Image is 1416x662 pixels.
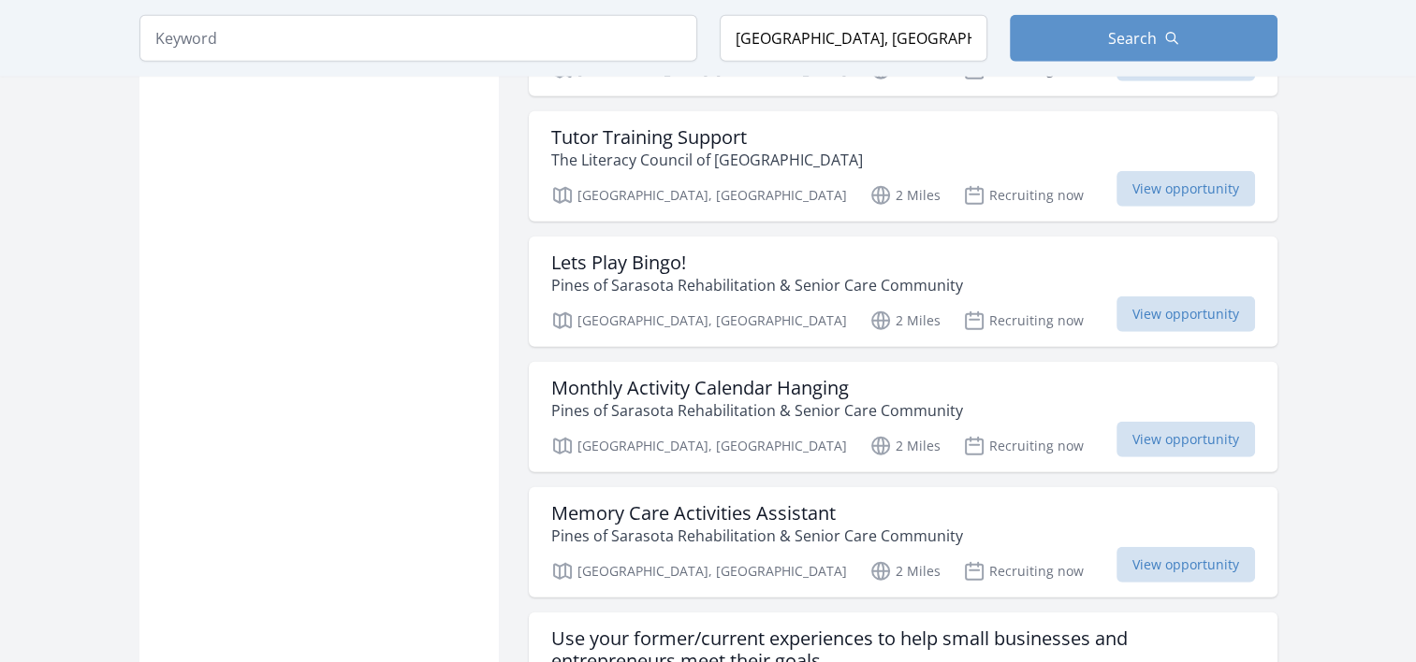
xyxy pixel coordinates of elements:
p: [GEOGRAPHIC_DATA], [GEOGRAPHIC_DATA] [551,435,847,457]
p: The Literacy Council of [GEOGRAPHIC_DATA] [551,149,863,171]
p: 2 Miles [869,184,941,207]
a: Tutor Training Support The Literacy Council of [GEOGRAPHIC_DATA] [GEOGRAPHIC_DATA], [GEOGRAPHIC_D... [529,111,1277,222]
input: Keyword [139,15,697,62]
a: Lets Play Bingo! Pines of Sarasota Rehabilitation & Senior Care Community [GEOGRAPHIC_DATA], [GEO... [529,237,1277,347]
span: View opportunity [1117,296,1255,332]
h3: Tutor Training Support [551,126,863,149]
p: Recruiting now [963,560,1084,583]
p: Pines of Sarasota Rehabilitation & Senior Care Community [551,399,963,422]
p: Recruiting now [963,435,1084,457]
h3: Lets Play Bingo! [551,252,963,274]
p: [GEOGRAPHIC_DATA], [GEOGRAPHIC_DATA] [551,184,847,207]
h3: Memory Care Activities Assistant [551,502,963,525]
span: View opportunity [1117,171,1255,207]
input: Location [720,15,987,62]
p: Recruiting now [963,309,1084,332]
p: Recruiting now [963,184,1084,207]
p: 2 Miles [869,435,941,457]
button: Search [1010,15,1277,62]
p: 2 Miles [869,309,941,332]
p: 2 Miles [869,560,941,583]
span: Search [1108,27,1157,50]
a: Monthly Activity Calendar Hanging Pines of Sarasota Rehabilitation & Senior Care Community [GEOGR... [529,362,1277,472]
a: Memory Care Activities Assistant Pines of Sarasota Rehabilitation & Senior Care Community [GEOGRA... [529,487,1277,597]
p: [GEOGRAPHIC_DATA], [GEOGRAPHIC_DATA] [551,309,847,332]
h3: Monthly Activity Calendar Hanging [551,377,963,399]
p: [GEOGRAPHIC_DATA], [GEOGRAPHIC_DATA] [551,560,847,583]
span: View opportunity [1117,422,1255,457]
p: Pines of Sarasota Rehabilitation & Senior Care Community [551,525,963,547]
p: Pines of Sarasota Rehabilitation & Senior Care Community [551,274,963,296]
span: View opportunity [1117,547,1255,583]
